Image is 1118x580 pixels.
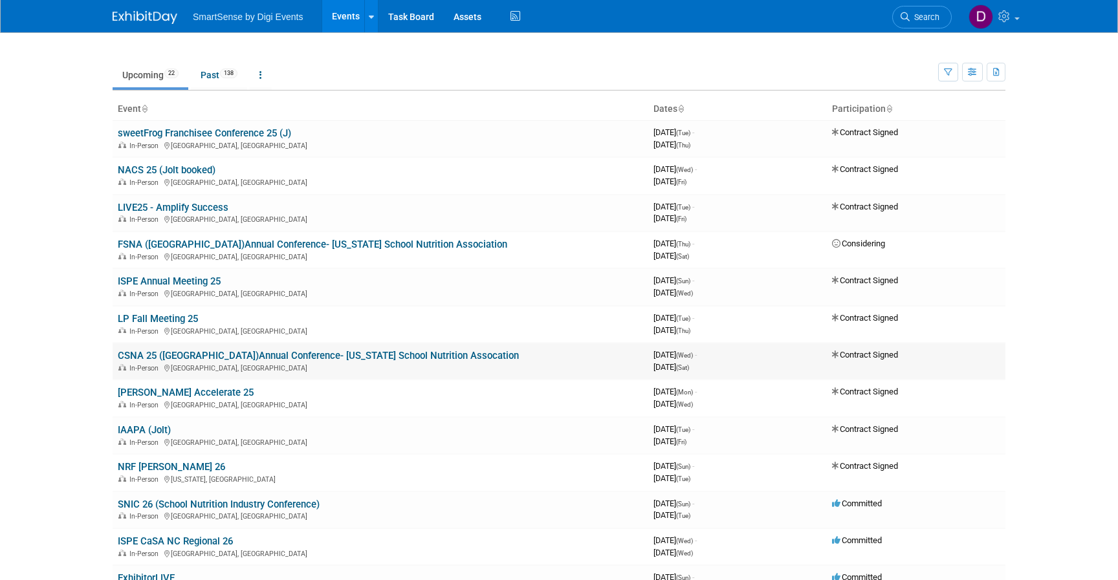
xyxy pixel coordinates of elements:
span: [DATE] [653,424,694,434]
img: In-Person Event [118,364,126,371]
a: Sort by Participation Type [886,103,892,114]
span: In-Person [129,512,162,521]
img: In-Person Event [118,327,126,334]
span: 22 [164,69,179,78]
a: Past138 [191,63,247,87]
span: (Wed) [676,352,693,359]
a: LP Fall Meeting 25 [118,313,198,325]
img: In-Person Event [118,438,126,445]
span: (Wed) [676,166,693,173]
img: In-Person Event [118,178,126,185]
div: [GEOGRAPHIC_DATA], [GEOGRAPHIC_DATA] [118,548,643,558]
span: (Thu) [676,327,690,334]
div: [GEOGRAPHIC_DATA], [GEOGRAPHIC_DATA] [118,288,643,298]
div: [GEOGRAPHIC_DATA], [GEOGRAPHIC_DATA] [118,140,643,150]
span: Contract Signed [832,461,898,471]
span: In-Person [129,438,162,447]
span: (Wed) [676,537,693,544]
span: [DATE] [653,127,694,137]
span: - [695,350,697,360]
span: (Wed) [676,290,693,297]
span: (Tue) [676,512,690,519]
span: [DATE] [653,535,697,545]
span: (Mon) [676,389,693,396]
span: (Sun) [676,277,690,285]
img: In-Person Event [118,253,126,259]
th: Participation [827,98,1005,120]
span: [DATE] [653,140,690,149]
span: (Fri) [676,215,686,222]
a: Sort by Start Date [677,103,684,114]
span: SmartSense by Digi Events [193,12,303,22]
span: [DATE] [653,275,694,285]
img: In-Person Event [118,290,126,296]
div: [GEOGRAPHIC_DATA], [GEOGRAPHIC_DATA] [118,436,643,447]
div: [GEOGRAPHIC_DATA], [GEOGRAPHIC_DATA] [118,251,643,261]
span: (Thu) [676,142,690,149]
span: Contract Signed [832,275,898,285]
span: In-Person [129,475,162,484]
span: [DATE] [653,473,690,483]
span: Contract Signed [832,424,898,434]
span: Committed [832,535,882,545]
a: SNIC 26 (School Nutrition Industry Conference) [118,499,320,510]
div: [GEOGRAPHIC_DATA], [GEOGRAPHIC_DATA] [118,362,643,372]
span: Contract Signed [832,387,898,396]
span: (Fri) [676,178,686,186]
div: [GEOGRAPHIC_DATA], [GEOGRAPHIC_DATA] [118,510,643,521]
a: CSNA 25 ([GEOGRAPHIC_DATA])Annual Conference- [US_STATE] School Nutrition Assocation [118,350,519,361]
img: Dan Tiernan [969,5,993,29]
span: (Sun) [676,463,690,470]
span: In-Person [129,290,162,298]
span: Contract Signed [832,350,898,360]
div: [GEOGRAPHIC_DATA], [GEOGRAPHIC_DATA] [118,213,643,224]
img: In-Person Event [118,215,126,222]
span: [DATE] [653,548,693,557]
a: ISPE Annual Meeting 25 [118,275,221,287]
span: [DATE] [653,436,686,446]
span: (Wed) [676,550,693,557]
span: In-Person [129,142,162,150]
span: Contract Signed [832,164,898,174]
span: - [692,424,694,434]
span: (Thu) [676,241,690,248]
span: In-Person [129,364,162,372]
a: NACS 25 (Jolt booked) [118,164,215,176]
span: In-Person [129,178,162,187]
a: [PERSON_NAME] Accelerate 25 [118,387,254,398]
img: ExhibitDay [113,11,177,24]
span: [DATE] [653,213,686,223]
a: Upcoming22 [113,63,188,87]
a: sweetFrog Franchisee Conference 25 (J) [118,127,291,139]
span: (Tue) [676,204,690,211]
span: Contract Signed [832,127,898,137]
span: - [692,275,694,285]
span: [DATE] [653,362,689,372]
span: [DATE] [653,239,694,248]
span: In-Person [129,327,162,336]
span: (Tue) [676,475,690,482]
span: [DATE] [653,350,697,360]
span: Contract Signed [832,202,898,211]
a: LIVE25 - Amplify Success [118,202,228,213]
span: In-Person [129,550,162,558]
span: [DATE] [653,251,689,261]
span: [DATE] [653,510,690,520]
span: (Sun) [676,500,690,508]
a: ISPE CaSA NC Regional 26 [118,535,233,547]
a: IAAPA (Jolt) [118,424,171,436]
th: Dates [648,98,827,120]
div: [GEOGRAPHIC_DATA], [GEOGRAPHIC_DATA] [118,325,643,336]
a: Search [892,6,952,28]
span: - [695,535,697,545]
a: Sort by Event Name [141,103,148,114]
span: In-Person [129,253,162,261]
span: Search [910,12,939,22]
span: [DATE] [653,177,686,186]
span: [DATE] [653,499,694,508]
span: In-Person [129,401,162,409]
span: - [695,164,697,174]
a: FSNA ([GEOGRAPHIC_DATA])Annual Conference- [US_STATE] School Nutrition Association [118,239,507,250]
span: In-Person [129,215,162,224]
span: - [692,127,694,137]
